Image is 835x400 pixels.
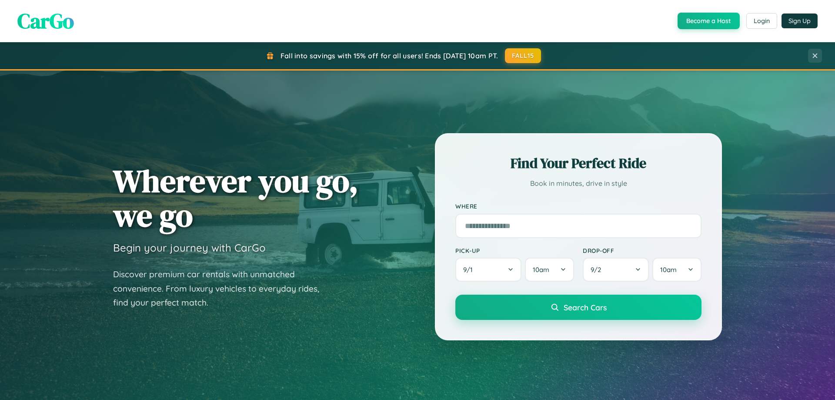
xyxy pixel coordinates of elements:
[678,13,740,29] button: Become a Host
[113,164,358,232] h1: Wherever you go, we go
[17,7,74,35] span: CarGo
[455,177,701,190] p: Book in minutes, drive in style
[113,241,266,254] h3: Begin your journey with CarGo
[281,51,498,60] span: Fall into savings with 15% off for all users! Ends [DATE] 10am PT.
[455,203,701,210] label: Where
[455,154,701,173] h2: Find Your Perfect Ride
[505,48,541,63] button: FALL15
[652,258,701,282] button: 10am
[533,266,549,274] span: 10am
[455,295,701,320] button: Search Cars
[591,266,605,274] span: 9 / 2
[583,247,701,254] label: Drop-off
[455,258,521,282] button: 9/1
[782,13,818,28] button: Sign Up
[455,247,574,254] label: Pick-up
[564,303,607,312] span: Search Cars
[525,258,574,282] button: 10am
[113,267,331,310] p: Discover premium car rentals with unmatched convenience. From luxury vehicles to everyday rides, ...
[660,266,677,274] span: 10am
[583,258,649,282] button: 9/2
[746,13,777,29] button: Login
[463,266,477,274] span: 9 / 1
